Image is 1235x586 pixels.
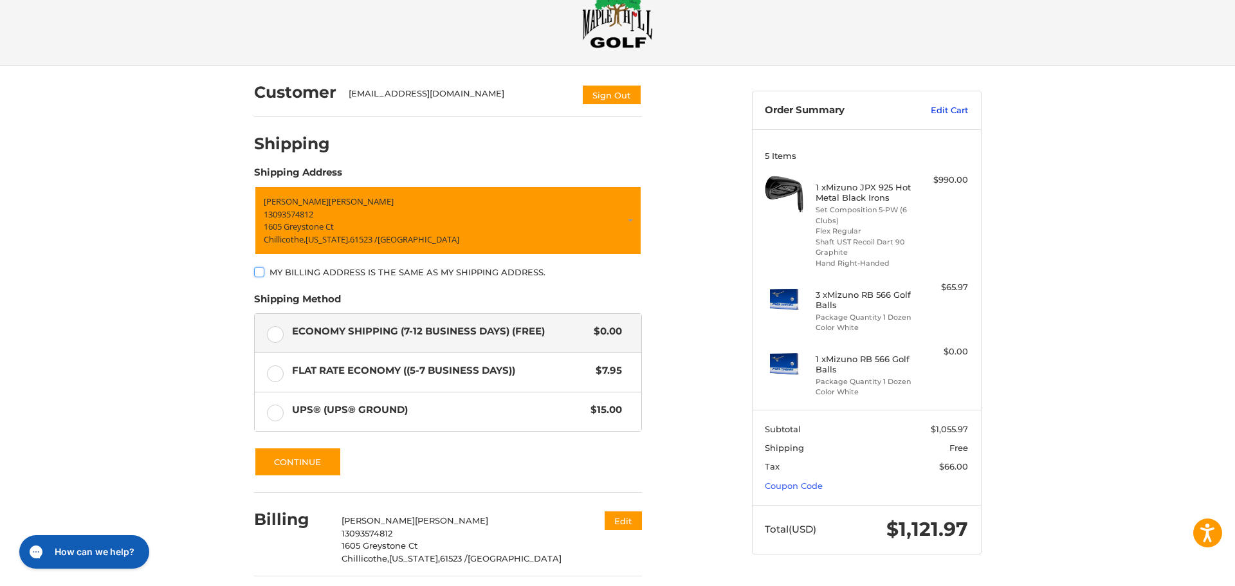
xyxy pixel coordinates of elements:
span: [GEOGRAPHIC_DATA] [468,553,562,563]
span: 1605 Greystone Ct [342,540,417,551]
li: Package Quantity 1 Dozen [816,376,914,387]
li: Set Composition 5-PW (6 Clubs) [816,205,914,226]
legend: Shipping Method [254,292,341,313]
span: Free [949,443,968,453]
h3: Order Summary [765,104,903,117]
div: $65.97 [917,281,968,294]
h4: 1 x Mizuno JPX 925 Hot Metal Black Irons [816,182,914,203]
li: Hand Right-Handed [816,258,914,269]
span: $0.00 [588,324,623,339]
a: Edit Cart [903,104,968,117]
span: Shipping [765,443,804,453]
span: [PERSON_NAME] [329,196,394,207]
span: 61523 / [440,553,468,563]
span: 13093574812 [264,208,313,220]
li: Color White [816,387,914,398]
label: My billing address is the same as my shipping address. [254,267,642,277]
span: Flat Rate Economy ((5-7 Business Days)) [292,363,590,378]
span: UPS® (UPS® Ground) [292,403,585,417]
span: Chillicothe, [264,233,306,245]
li: Package Quantity 1 Dozen [816,312,914,323]
li: Shaft UST Recoil Dart 90 Graphite [816,237,914,258]
span: $1,055.97 [931,424,968,434]
legend: Shipping Address [254,165,342,186]
li: Color White [816,322,914,333]
span: $1,121.97 [886,517,968,541]
span: Total (USD) [765,523,816,535]
iframe: Gorgias live chat messenger [13,531,153,573]
li: Flex Regular [816,226,914,237]
span: [PERSON_NAME] [264,196,329,207]
span: 61523 / [350,233,378,245]
span: Chillicothe, [342,553,389,563]
a: Coupon Code [765,481,823,491]
span: 1605 Greystone Ct [264,221,334,232]
h2: Customer [254,82,336,102]
h3: 5 Items [765,151,968,161]
button: Edit [605,511,642,530]
h2: Shipping [254,134,330,154]
span: Subtotal [765,424,801,434]
span: Tax [765,461,780,472]
h2: Billing [254,509,329,529]
span: Economy Shipping (7-12 Business Days) (Free) [292,324,588,339]
span: $7.95 [590,363,623,378]
button: Sign Out [581,84,642,105]
div: $0.00 [917,345,968,358]
span: $66.00 [939,461,968,472]
a: Enter or select a different address [254,186,642,255]
h4: 1 x Mizuno RB 566 Golf Balls [816,354,914,375]
button: Continue [254,447,342,477]
h4: 3 x Mizuno RB 566 Golf Balls [816,289,914,311]
span: [US_STATE], [389,553,440,563]
div: [EMAIL_ADDRESS][DOMAIN_NAME] [349,87,569,105]
span: [GEOGRAPHIC_DATA] [378,233,459,245]
span: $15.00 [585,403,623,417]
span: 13093574812 [342,528,392,538]
div: $990.00 [917,174,968,187]
span: [PERSON_NAME] [415,515,488,526]
span: [PERSON_NAME] [342,515,415,526]
span: [US_STATE], [306,233,350,245]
